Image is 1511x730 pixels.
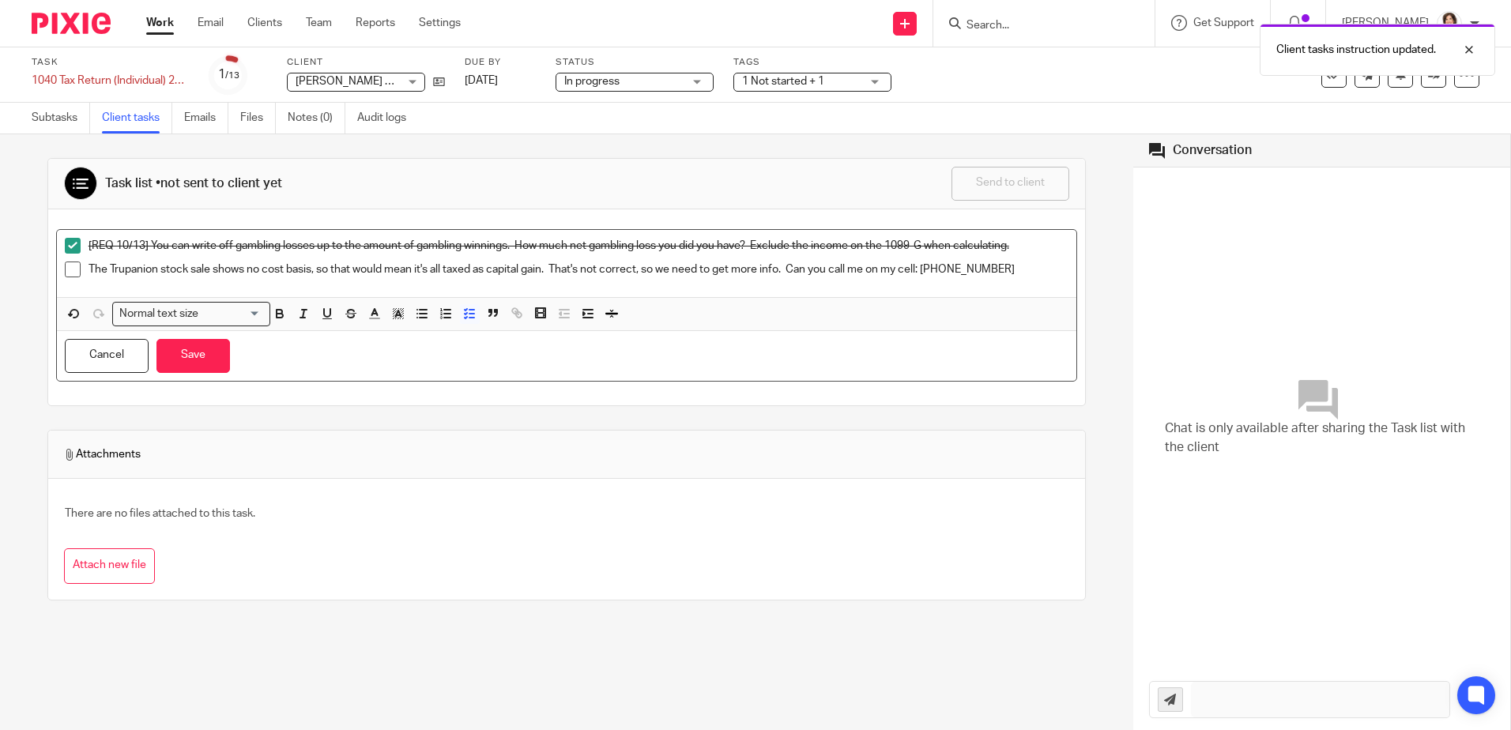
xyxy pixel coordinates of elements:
[288,103,345,134] a: Notes (0)
[1173,142,1252,159] div: Conversation
[240,103,276,134] a: Files
[112,302,270,326] div: Search for option
[218,66,239,84] div: 1
[356,15,395,31] a: Reports
[184,103,228,134] a: Emails
[247,15,282,31] a: Clients
[32,56,190,69] label: Task
[296,76,481,87] span: [PERSON_NAME] & [PERSON_NAME]
[287,56,445,69] label: Client
[64,548,155,584] button: Attach new file
[32,103,90,134] a: Subtasks
[357,103,418,134] a: Audit logs
[1437,11,1462,36] img: BW%20Website%203%20-%20square.jpg
[225,71,239,80] small: /13
[204,306,261,322] input: Search for option
[65,508,255,519] span: There are no files attached to this task.
[733,56,891,69] label: Tags
[89,238,1069,254] p: [REQ 10/13] You can write off gambling losses up to the amount of gambling winnings. How much net...
[102,103,172,134] a: Client tasks
[89,262,1069,277] p: The Trupanion stock sale shows no cost basis, so that would mean it's all taxed as capital gain. ...
[419,15,461,31] a: Settings
[32,13,111,34] img: Pixie
[65,339,149,373] button: Cancel
[1276,42,1436,58] p: Client tasks instruction updated.
[116,306,202,322] span: Normal text size
[105,175,282,192] div: Task list •
[465,75,498,86] span: [DATE]
[64,446,141,462] span: Attachments
[1165,420,1479,457] span: Chat is only available after sharing the Task list with the client
[146,15,174,31] a: Work
[556,56,714,69] label: Status
[160,177,282,190] span: not sent to client yet
[564,76,620,87] span: In progress
[32,73,190,88] div: 1040 Tax Return (Individual) 2024
[198,15,224,31] a: Email
[465,56,536,69] label: Due by
[306,15,332,31] a: Team
[156,339,230,373] button: Save
[742,76,824,87] span: 1 Not started + 1
[951,167,1069,201] button: Send to client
